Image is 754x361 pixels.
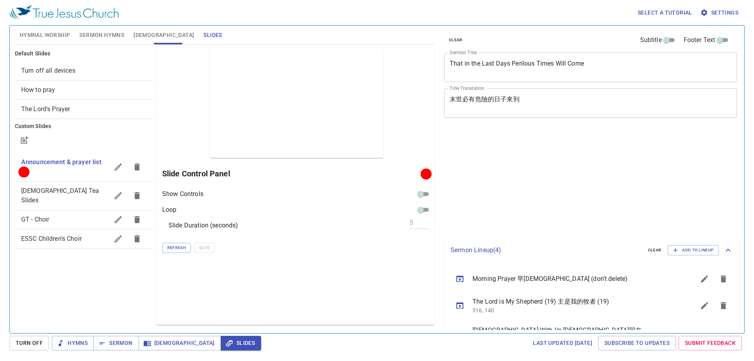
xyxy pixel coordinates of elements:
[162,205,177,214] p: Loop
[15,229,153,248] div: ESSC Children's Choir
[472,274,676,284] span: Morning Prayer 早[DEMOGRAPHIC_DATA] (don't delete)
[15,210,153,229] div: GT - Choir
[533,338,592,348] span: Last updated [DATE]
[679,336,742,350] a: Submit Feedback
[21,187,99,204] span: Gospel Tea Slides
[450,95,732,110] textarea: 末世必有危險的日子來到
[699,5,741,20] button: Settings
[450,60,732,75] textarea: That in the Last Days Perilous Times Will Come
[444,237,739,263] div: Sermon Lineup(4)clearAdd to Lineup
[15,49,153,58] h6: Default Slides
[21,216,49,223] span: GT - Choir
[15,153,153,181] div: Announcement & prayer list
[21,86,55,93] span: [object Object]
[162,167,423,180] h6: Slide Control Panel
[162,243,191,253] button: Refresh
[58,338,88,348] span: Hymns
[449,37,463,44] span: clear
[685,338,736,348] span: Submit Feedback
[162,189,203,199] p: Show Controls
[79,30,124,40] span: Sermon Hymns
[638,8,692,18] span: Select a tutorial
[9,336,49,350] button: Turn Off
[21,105,70,113] span: [object Object]
[648,247,662,254] span: clear
[598,336,676,350] a: Subscribe to Updates
[139,336,221,350] button: [DEMOGRAPHIC_DATA]
[21,235,82,242] span: ESSC Children's Choir
[134,30,194,40] span: [DEMOGRAPHIC_DATA]
[221,336,261,350] button: Slides
[673,247,714,254] span: Add to Lineup
[15,100,153,119] div: The Lord's Prayer
[635,5,695,20] button: Select a tutorial
[9,5,119,20] img: True Jesus Church
[52,336,94,350] button: Hymns
[604,338,670,348] span: Subscribe to Updates
[684,35,716,45] span: Footer Text
[21,67,75,74] span: [object Object]
[441,126,679,235] iframe: from-child
[450,246,642,255] p: Sermon Lineup ( 4 )
[643,246,666,255] button: clear
[227,338,255,348] span: Slides
[21,158,101,166] span: Announcement & prayer list
[167,244,186,251] span: Refresh
[668,245,719,255] button: Add to Lineup
[93,336,139,350] button: Sermon
[100,338,132,348] span: Sermon
[15,181,153,210] div: [DEMOGRAPHIC_DATA] Tea Slides
[640,35,662,45] span: Subtitle
[15,81,153,99] div: How to pray
[472,306,676,314] p: 516, 140
[472,326,676,335] span: [DEMOGRAPHIC_DATA] With Us [DEMOGRAPHIC_DATA]同在
[15,61,153,80] div: Turn off all devices
[444,35,467,45] button: clear
[168,221,238,230] p: Slide Duration (seconds)
[702,8,738,18] span: Settings
[203,30,222,40] span: Slides
[472,297,676,306] span: The Lord is My Shepherd (19) 主是我的牧者 (19)
[145,338,215,348] span: [DEMOGRAPHIC_DATA]
[16,338,43,348] span: Turn Off
[530,336,595,350] a: Last updated [DATE]
[15,122,153,131] h6: Custom Slides
[20,30,70,40] span: Hymnal Worship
